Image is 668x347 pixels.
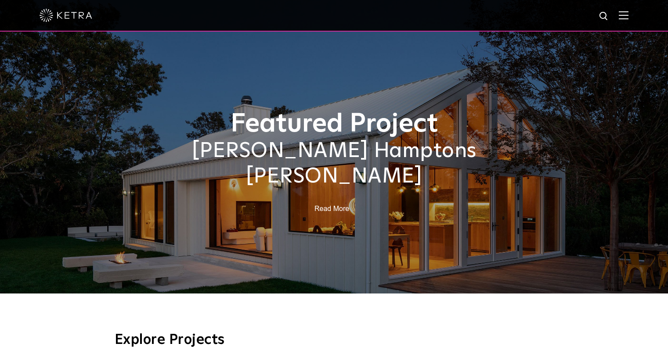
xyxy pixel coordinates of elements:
img: Hamburger%20Nav.svg [619,11,628,19]
h1: Featured Project [115,110,554,139]
img: search icon [599,11,610,22]
h3: Explore Projects [115,333,554,347]
img: ketra-logo-2019-white [40,9,92,22]
h2: [PERSON_NAME] Hamptons [PERSON_NAME] [115,139,554,189]
img: Read More [314,205,349,213]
